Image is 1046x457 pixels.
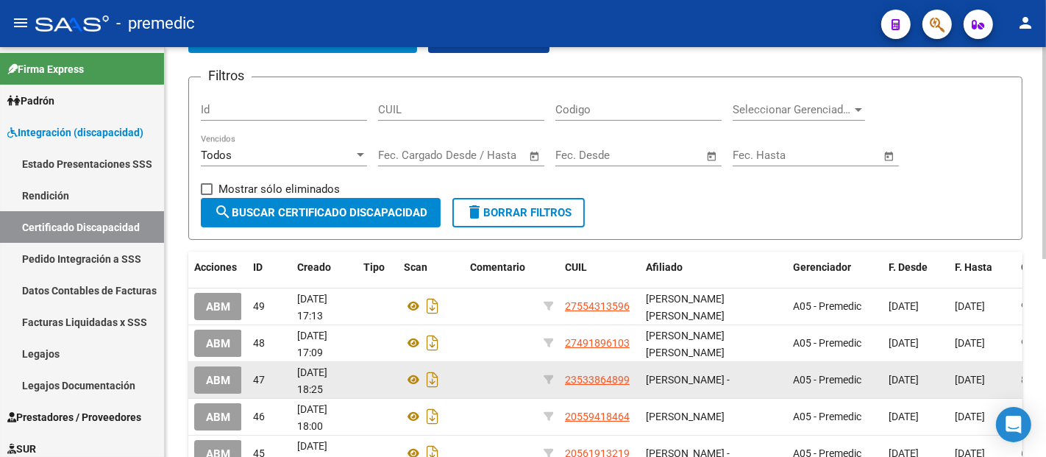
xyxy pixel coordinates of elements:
[291,252,357,283] datatable-header-cell: Creado
[194,330,242,357] button: ABM
[793,261,851,273] span: Gerenciador
[247,252,291,283] datatable-header-cell: ID
[955,374,985,386] span: [DATE]
[116,7,195,40] span: - premedic
[464,252,538,283] datatable-header-cell: Comentario
[423,368,442,392] i: Descargar documento
[12,14,29,32] mat-icon: menu
[253,261,263,273] span: ID
[640,252,787,283] datatable-header-cell: Afiliado
[201,65,252,86] h3: Filtros
[889,300,919,312] span: [DATE]
[704,148,721,165] button: Open calendar
[955,411,985,422] span: [DATE]
[297,330,327,358] span: [DATE] 17:09
[949,252,1015,283] datatable-header-cell: F. Hasta
[201,198,441,227] button: Buscar Certificado Discapacidad
[527,148,544,165] button: Open calendar
[218,180,340,198] span: Mostrar sólo eliminados
[646,411,725,422] span: [PERSON_NAME]
[253,337,265,349] span: 48
[565,337,630,349] span: 27491896103
[378,149,426,162] input: Start date
[996,407,1031,442] div: Open Intercom Messenger
[565,300,630,312] span: 27554313596
[646,261,683,273] span: Afiliado
[955,300,985,312] span: [DATE]
[297,366,327,395] span: [DATE] 18:25
[206,337,230,350] span: ABM
[188,252,247,283] datatable-header-cell: Acciones
[955,261,992,273] span: F. Hasta
[253,374,265,386] span: 47
[297,261,331,273] span: Creado
[194,403,242,431] button: ABM
[889,261,928,273] span: F. Desde
[565,374,630,386] span: 23533864899
[214,203,232,221] mat-icon: search
[363,261,385,273] span: Tipo
[793,300,861,312] span: A05 - Premedic
[559,252,640,283] datatable-header-cell: CUIL
[646,330,725,358] span: [PERSON_NAME] [PERSON_NAME]
[7,409,141,425] span: Prestadores / Proveedores
[616,149,688,162] input: End date
[7,93,54,109] span: Padrón
[565,411,630,422] span: 20559418464
[1017,14,1034,32] mat-icon: person
[206,300,230,313] span: ABM
[565,261,587,273] span: CUIL
[253,300,265,312] span: 49
[7,441,36,457] span: SUR
[404,261,427,273] span: Scan
[646,293,725,322] span: [PERSON_NAME] [PERSON_NAME]
[194,261,237,273] span: Acciones
[439,149,510,162] input: End date
[883,252,949,283] datatable-header-cell: F. Desde
[889,374,919,386] span: [DATE]
[423,294,442,318] i: Descargar documento
[881,148,898,165] button: Open calendar
[201,149,232,162] span: Todos
[889,411,919,422] span: [DATE]
[452,198,585,227] button: Borrar Filtros
[357,252,398,283] datatable-header-cell: Tipo
[7,124,143,141] span: Integración (discapacidad)
[297,293,327,322] span: [DATE] 17:13
[733,103,852,116] span: Seleccionar Gerenciador
[466,206,572,219] span: Borrar Filtros
[194,293,242,320] button: ABM
[206,411,230,424] span: ABM
[253,411,265,422] span: 46
[793,374,861,386] span: A05 - Premedic
[733,149,780,162] input: Start date
[423,331,442,355] i: Descargar documento
[646,374,730,386] span: [PERSON_NAME] -
[555,149,603,162] input: Start date
[214,206,427,219] span: Buscar Certificado Discapacidad
[398,252,464,283] datatable-header-cell: Scan
[7,61,84,77] span: Firma Express
[423,405,442,428] i: Descargar documento
[793,411,861,422] span: A05 - Premedic
[955,337,985,349] span: [DATE]
[470,261,525,273] span: Comentario
[297,403,327,432] span: [DATE] 18:00
[787,252,883,283] datatable-header-cell: Gerenciador
[206,374,230,387] span: ABM
[794,149,865,162] input: End date
[793,337,861,349] span: A05 - Premedic
[889,337,919,349] span: [DATE]
[194,366,242,394] button: ABM
[466,203,483,221] mat-icon: delete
